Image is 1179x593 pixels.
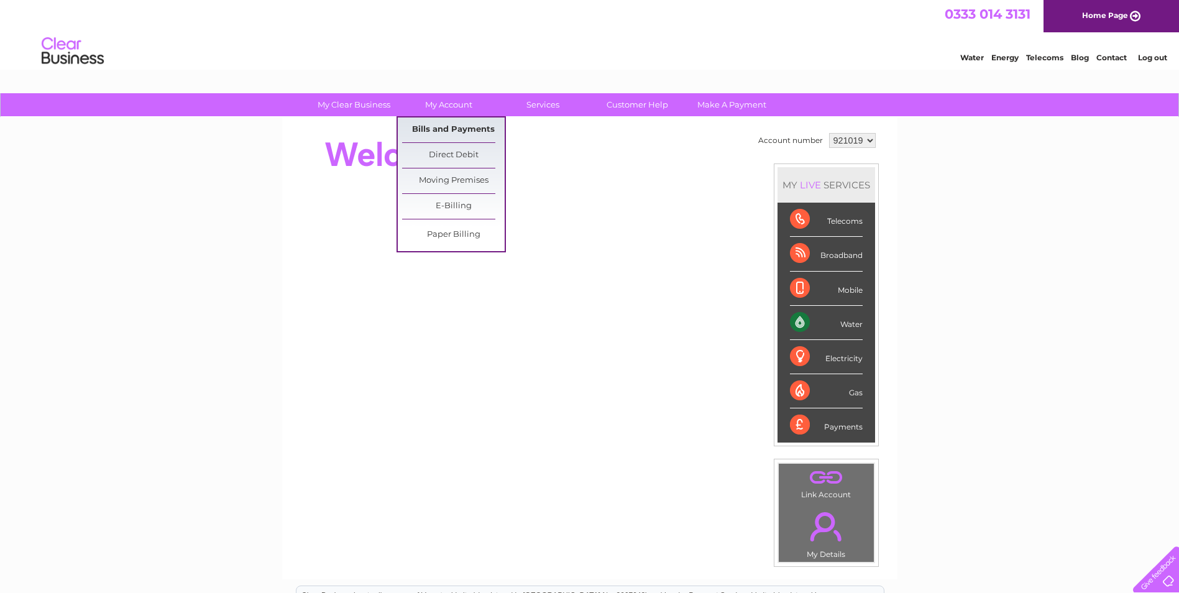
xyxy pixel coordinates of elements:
[790,203,863,237] div: Telecoms
[782,467,871,489] a: .
[991,53,1019,62] a: Energy
[790,272,863,306] div: Mobile
[1026,53,1063,62] a: Telecoms
[586,93,689,116] a: Customer Help
[296,7,884,60] div: Clear Business is a trading name of Verastar Limited (registered in [GEOGRAPHIC_DATA] No. 3667643...
[797,179,823,191] div: LIVE
[1096,53,1127,62] a: Contact
[755,130,826,151] td: Account number
[492,93,594,116] a: Services
[397,93,500,116] a: My Account
[782,505,871,548] a: .
[960,53,984,62] a: Water
[402,194,505,219] a: E-Billing
[778,463,874,502] td: Link Account
[41,32,104,70] img: logo.png
[778,167,875,203] div: MY SERVICES
[402,117,505,142] a: Bills and Payments
[1071,53,1089,62] a: Blog
[303,93,405,116] a: My Clear Business
[402,143,505,168] a: Direct Debit
[681,93,783,116] a: Make A Payment
[778,502,874,563] td: My Details
[790,237,863,271] div: Broadband
[402,223,505,247] a: Paper Billing
[945,6,1030,22] a: 0333 014 3131
[790,306,863,340] div: Water
[402,168,505,193] a: Moving Premises
[790,340,863,374] div: Electricity
[790,408,863,442] div: Payments
[1138,53,1167,62] a: Log out
[790,374,863,408] div: Gas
